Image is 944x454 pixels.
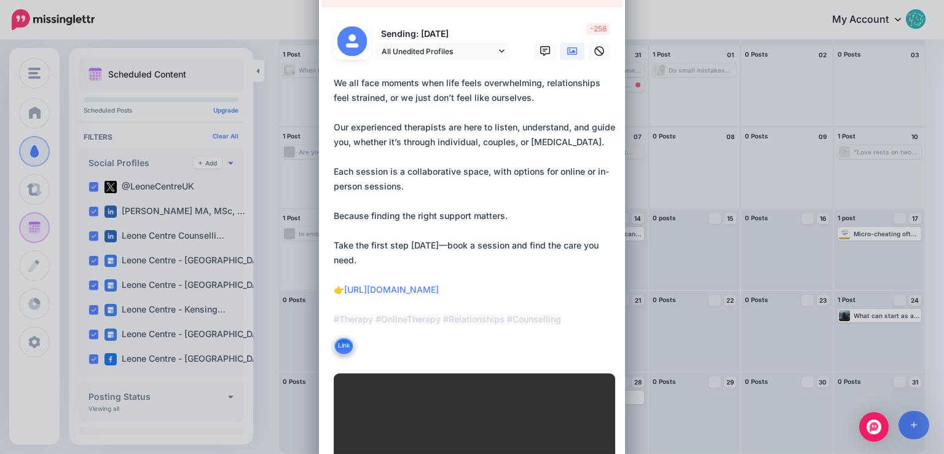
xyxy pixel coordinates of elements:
span: All Unedited Profiles [382,45,496,58]
div: We all face moments when life feels overwhelming, relationships feel strained, or we just don’t f... [334,76,616,341]
button: Link [334,337,354,355]
a: All Unedited Profiles [376,42,511,60]
img: user_default_image.png [337,26,367,56]
p: Sending: [DATE] [376,27,511,41]
span: -258 [586,23,610,35]
div: Open Intercom Messenger [859,412,889,442]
